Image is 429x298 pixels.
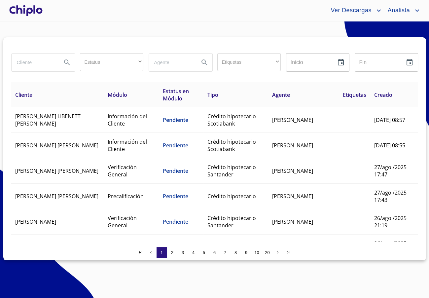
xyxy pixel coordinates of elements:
span: [PERSON_NAME] [PERSON_NAME] [15,193,98,200]
button: 2 [167,247,178,258]
button: 10 [252,247,262,258]
span: [PERSON_NAME] [272,218,313,225]
span: Pendiente [163,167,188,174]
span: Crédito hipotecario Santander [207,164,256,178]
span: [PERSON_NAME] [PERSON_NAME] [15,167,98,174]
span: Pendiente [163,218,188,225]
span: Módulo [108,91,127,98]
span: 3 [182,250,184,255]
span: Creado [374,91,392,98]
span: [PERSON_NAME] [272,116,313,124]
button: 7 [220,247,231,258]
button: Search [197,55,212,70]
span: Analista [383,5,413,16]
span: [DATE] 08:57 [374,116,405,124]
span: Verificación General [108,164,137,178]
span: Crédito hipotecario Santander [207,214,256,229]
span: [PERSON_NAME] [272,142,313,149]
button: account of current user [383,5,421,16]
button: account of current user [326,5,382,16]
span: Crédito hipotecario Scotiabank [207,113,256,127]
span: 27/ago./2025 17:43 [374,189,407,204]
span: 6 [213,250,216,255]
button: 6 [209,247,220,258]
span: 26/ago./2025 21:18 [374,240,407,254]
span: Información del Cliente [108,113,147,127]
span: 4 [192,250,195,255]
span: 5 [203,250,205,255]
span: Ver Descargas [326,5,375,16]
span: 26/ago./2025 21:19 [374,214,407,229]
div: ​ [217,53,281,71]
span: 10 [254,250,259,255]
span: [PERSON_NAME] [272,167,313,174]
span: 8 [234,250,237,255]
span: 2 [171,250,173,255]
span: [PERSON_NAME] LIBENETT [PERSON_NAME] [15,113,81,127]
span: Precalificación [108,193,144,200]
button: 8 [231,247,241,258]
span: Tipo [207,91,218,98]
button: 5 [199,247,209,258]
input: search [149,54,194,71]
button: 9 [241,247,252,258]
button: 1 [157,247,167,258]
span: Verificación General [108,214,137,229]
span: Estatus en Módulo [163,88,189,102]
span: 9 [245,250,247,255]
span: [PERSON_NAME] [PERSON_NAME] [15,142,98,149]
button: Search [59,55,75,70]
span: [PERSON_NAME] [272,193,313,200]
span: 20 [265,250,269,255]
input: search [12,54,56,71]
span: 1 [161,250,163,255]
span: Agente [272,91,290,98]
button: 20 [262,247,273,258]
span: Crédito hipotecario [207,193,256,200]
span: Etiquetas [343,91,366,98]
span: 27/ago./2025 17:47 [374,164,407,178]
span: Crédito hipotecario Scotiabank [207,138,256,153]
span: Cliente [15,91,32,98]
button: 4 [188,247,199,258]
div: ​ [80,53,143,71]
span: Pendiente [163,116,188,124]
button: 3 [178,247,188,258]
span: Pendiente [163,142,188,149]
span: [PERSON_NAME] [15,218,56,225]
span: Información del Cliente [108,138,147,153]
span: Pendiente [163,193,188,200]
span: 7 [224,250,226,255]
span: [DATE] 08:55 [374,142,405,149]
